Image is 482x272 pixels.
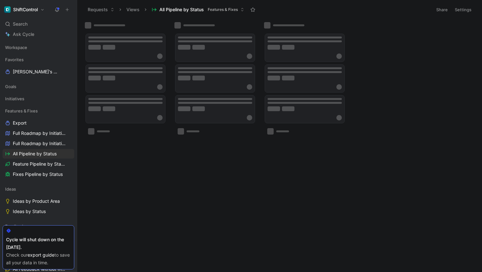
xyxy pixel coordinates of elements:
div: Favorites [3,55,74,64]
div: Search [3,19,74,29]
span: All Pipeline by Status [13,151,57,157]
a: Ask Cycle [3,29,74,39]
span: Ideas [5,186,16,192]
span: Full Roadmap by Initiatives/Status [13,140,67,147]
span: [PERSON_NAME]'s Work [13,69,61,75]
div: Goals [3,82,74,91]
span: Features & Fixes [208,6,238,13]
span: Workspace [5,44,27,51]
div: Initiatives [3,94,74,105]
a: Full Roadmap by Initiatives [3,128,74,138]
span: Full Roadmap by Initiatives [13,130,66,136]
span: Ask Cycle [13,30,34,38]
span: Ideas by Status [13,208,46,215]
div: Features & Fixes [3,106,74,116]
div: Ideas [3,184,74,194]
a: Full Roadmap by Initiatives/Status [3,139,74,148]
span: Fixes Pipeline by Status [13,171,63,177]
span: Feedback [5,223,24,229]
a: Fixes Pipeline by Status [3,169,74,179]
span: Export [13,120,27,126]
div: Feedback [3,221,74,231]
span: Search [13,20,28,28]
a: Ideas by Status [3,207,74,216]
a: All Pipeline by Status [3,149,74,159]
div: Features & FixesExportFull Roadmap by InitiativesFull Roadmap by Initiatives/StatusAll Pipeline b... [3,106,74,179]
h1: ShiftControl [13,7,38,12]
a: [PERSON_NAME]'s Work [3,67,74,77]
a: Feature Pipeline by Status [3,159,74,169]
div: Workspace [3,43,74,52]
button: Views [124,5,142,14]
button: Share [433,5,451,14]
div: IdeasIdeas by Product AreaIdeas by Status [3,184,74,216]
button: Requests [85,5,117,14]
span: Ideas by Product Area [13,198,60,204]
button: ShiftControlShiftControl [3,5,46,14]
div: Cycle will shut down on the [DATE]. [6,236,71,251]
button: Settings [452,5,474,14]
span: Initiatives [5,95,24,102]
a: Export [3,118,74,128]
img: ShiftControl [4,6,11,13]
a: export guide [28,252,54,258]
span: Feature Pipeline by Status [13,161,66,167]
span: All Pipeline by Status [159,6,204,13]
span: Favorites [5,56,24,63]
div: Goals [3,82,74,93]
div: Initiatives [3,94,74,103]
div: Check our to save all your data in time. [6,251,71,267]
button: All Pipeline by StatusFeatures & Fixes [149,5,247,14]
span: Features & Fixes [5,108,38,114]
a: Ideas by Product Area [3,196,74,206]
span: Goals [5,83,16,90]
